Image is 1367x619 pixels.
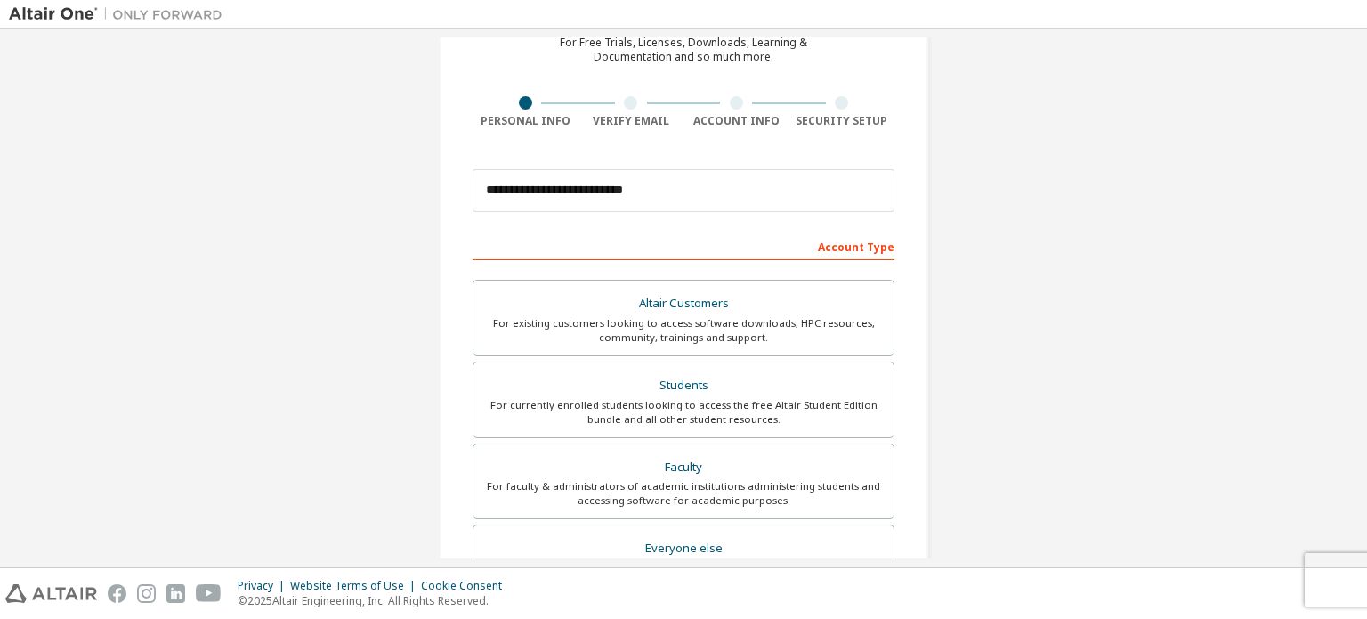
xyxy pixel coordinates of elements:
[290,579,421,593] div: Website Terms of Use
[238,579,290,593] div: Privacy
[421,579,513,593] div: Cookie Consent
[137,584,156,603] img: instagram.svg
[578,114,684,128] div: Verify Email
[238,593,513,608] p: © 2025 Altair Engineering, Inc. All Rights Reserved.
[484,536,883,561] div: Everyone else
[473,232,894,260] div: Account Type
[484,316,883,345] div: For existing customers looking to access software downloads, HPC resources, community, trainings ...
[166,584,185,603] img: linkedin.svg
[473,114,578,128] div: Personal Info
[196,584,222,603] img: youtube.svg
[484,398,883,427] div: For currently enrolled students looking to access the free Altair Student Edition bundle and all ...
[108,584,126,603] img: facebook.svg
[9,5,231,23] img: Altair One
[560,36,807,64] div: For Free Trials, Licenses, Downloads, Learning & Documentation and so much more.
[484,291,883,316] div: Altair Customers
[484,373,883,398] div: Students
[683,114,789,128] div: Account Info
[5,584,97,603] img: altair_logo.svg
[789,114,895,128] div: Security Setup
[484,479,883,508] div: For faculty & administrators of academic institutions administering students and accessing softwa...
[484,455,883,480] div: Faculty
